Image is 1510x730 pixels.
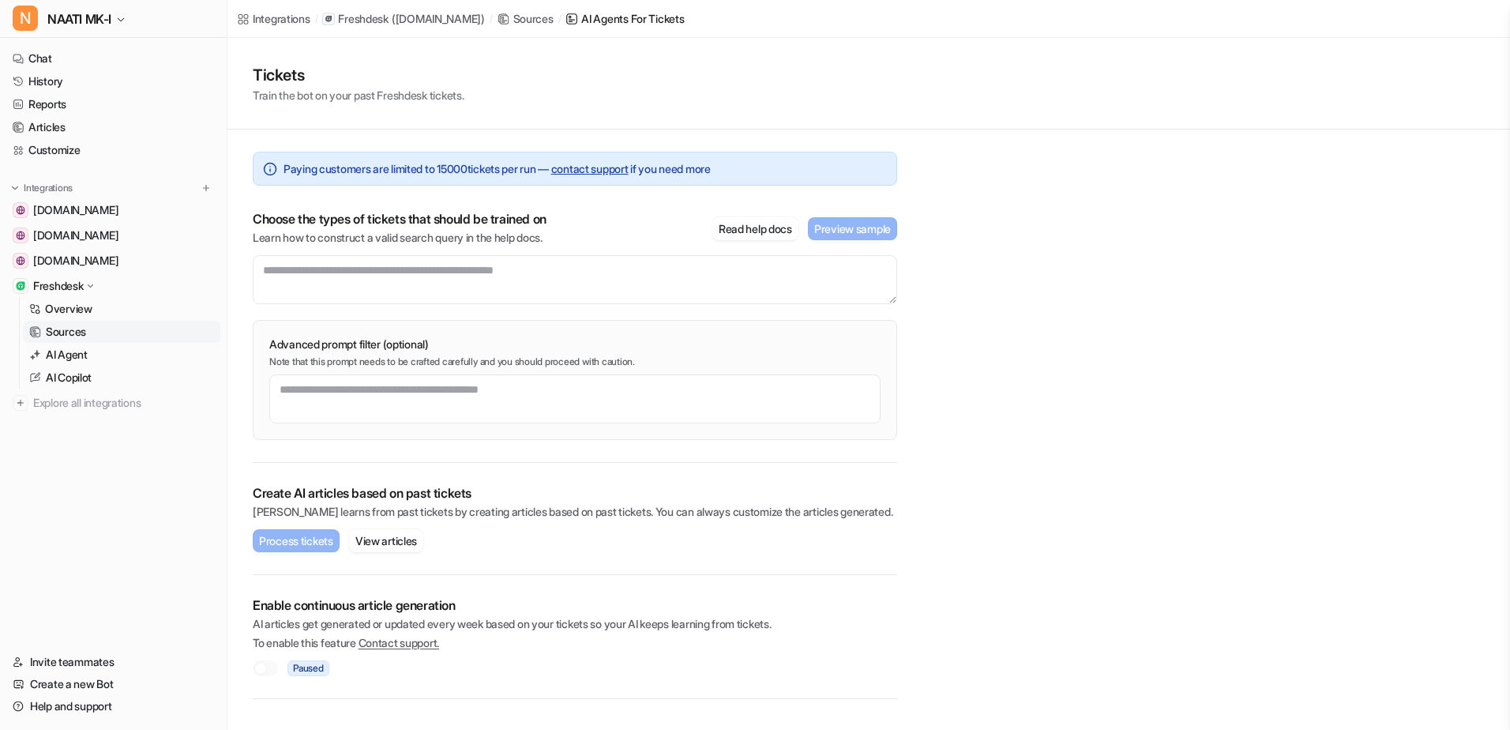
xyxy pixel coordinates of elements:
p: Integrations [24,182,73,194]
p: Freshdesk [338,11,388,27]
img: explore all integrations [13,395,28,411]
a: www.naati.com.au[DOMAIN_NAME] [6,250,220,272]
a: learn.naati.com.au[DOMAIN_NAME] [6,224,220,246]
p: Create AI articles based on past tickets [253,485,897,501]
span: Paying customers are limited to 15000 tickets per run — if you need more [284,160,711,177]
button: Process tickets [253,529,340,552]
p: AI Copilot [46,370,92,386]
h1: Tickets [253,63,464,87]
a: AI Agents for tickets [565,10,684,27]
p: Note that this prompt needs to be crafted carefully and you should proceed with caution. [269,356,881,368]
a: Overview [23,298,220,320]
button: Integrations [6,180,77,196]
a: Integrations [237,10,310,27]
span: [DOMAIN_NAME] [33,253,118,269]
img: expand menu [9,182,21,194]
span: / [490,12,493,26]
button: View articles [349,529,423,552]
p: To enable this feature [253,635,897,651]
span: / [558,12,562,26]
img: www.naati.com.au [16,256,25,265]
a: AI Agent [23,344,220,366]
a: Invite teammates [6,651,220,673]
img: my.naati.com.au [16,205,25,215]
p: Advanced prompt filter (optional) [269,337,881,352]
a: Create a new Bot [6,673,220,695]
img: learn.naati.com.au [16,231,25,240]
a: Customize [6,139,220,161]
div: AI Agents for tickets [581,10,684,27]
a: my.naati.com.au[DOMAIN_NAME] [6,199,220,221]
a: Freshdesk([DOMAIN_NAME]) [322,11,484,27]
p: AI Agent [46,347,88,363]
button: Preview sample [808,217,897,240]
button: Read help docs [712,217,798,240]
a: Help and support [6,695,220,717]
span: Paused [287,660,329,676]
p: AI articles get generated or updated every week based on your tickets so your AI keeps learning f... [253,616,897,632]
span: N [13,6,38,31]
p: [PERSON_NAME] learns from past tickets by creating articles based on past tickets. You can always... [253,504,897,520]
a: contact support [551,162,629,175]
p: Overview [45,301,92,317]
a: History [6,70,220,92]
a: Chat [6,47,220,70]
a: Sources [23,321,220,343]
a: Sources [498,10,554,27]
span: [DOMAIN_NAME] [33,202,118,218]
span: [DOMAIN_NAME] [33,228,118,243]
a: Explore all integrations [6,392,220,414]
p: Learn how to construct a valid search query in the help docs. [253,230,547,246]
a: AI Copilot [23,367,220,389]
span: Explore all integrations [33,390,214,416]
div: Integrations [253,10,310,27]
img: menu_add.svg [201,182,212,194]
p: Sources [46,324,86,340]
a: Reports [6,93,220,115]
p: Freshdesk [33,278,83,294]
span: NAATI MK-I [47,8,111,30]
p: Choose the types of tickets that should be trained on [253,211,547,227]
p: ( [DOMAIN_NAME] ) [392,11,485,27]
p: Train the bot on your past Freshdesk tickets. [253,87,464,103]
a: Articles [6,116,220,138]
p: Enable continuous article generation [253,597,897,613]
span: / [315,12,318,26]
img: Freshdesk [16,281,25,291]
div: Sources [513,10,554,27]
span: Contact support. [359,636,440,649]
